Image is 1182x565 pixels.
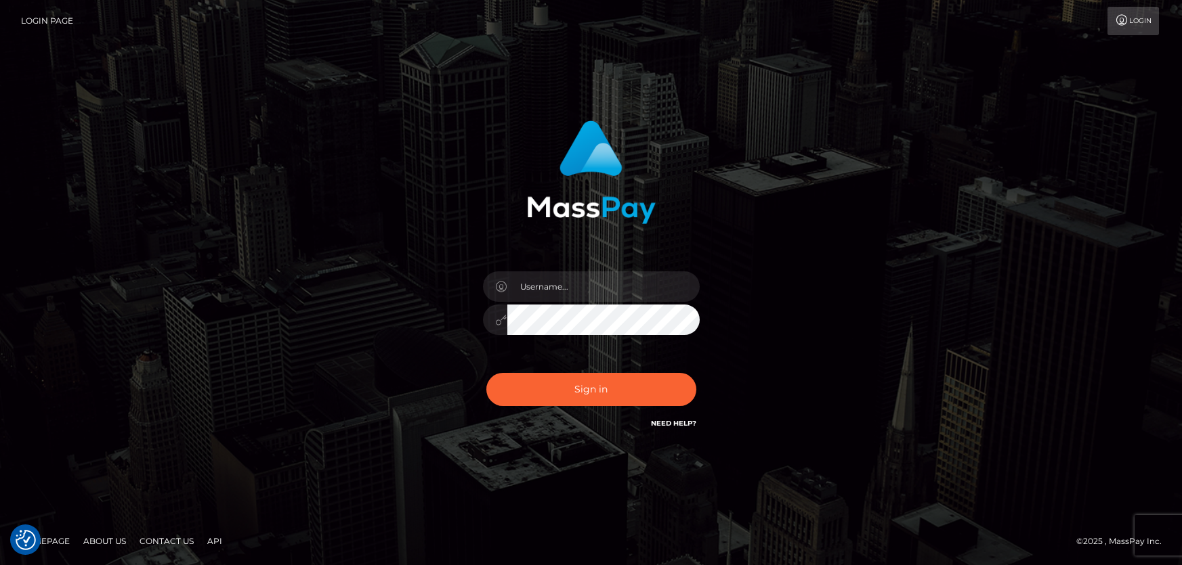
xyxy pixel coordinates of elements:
a: Login [1107,7,1159,35]
a: Homepage [15,530,75,551]
a: Contact Us [134,530,199,551]
a: About Us [78,530,131,551]
img: MassPay Login [527,120,656,224]
img: Revisit consent button [16,530,36,550]
input: Username... [507,271,700,302]
div: © 2025 , MassPay Inc. [1076,534,1172,549]
a: API [202,530,228,551]
a: Login Page [21,7,73,35]
button: Consent Preferences [16,530,36,550]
